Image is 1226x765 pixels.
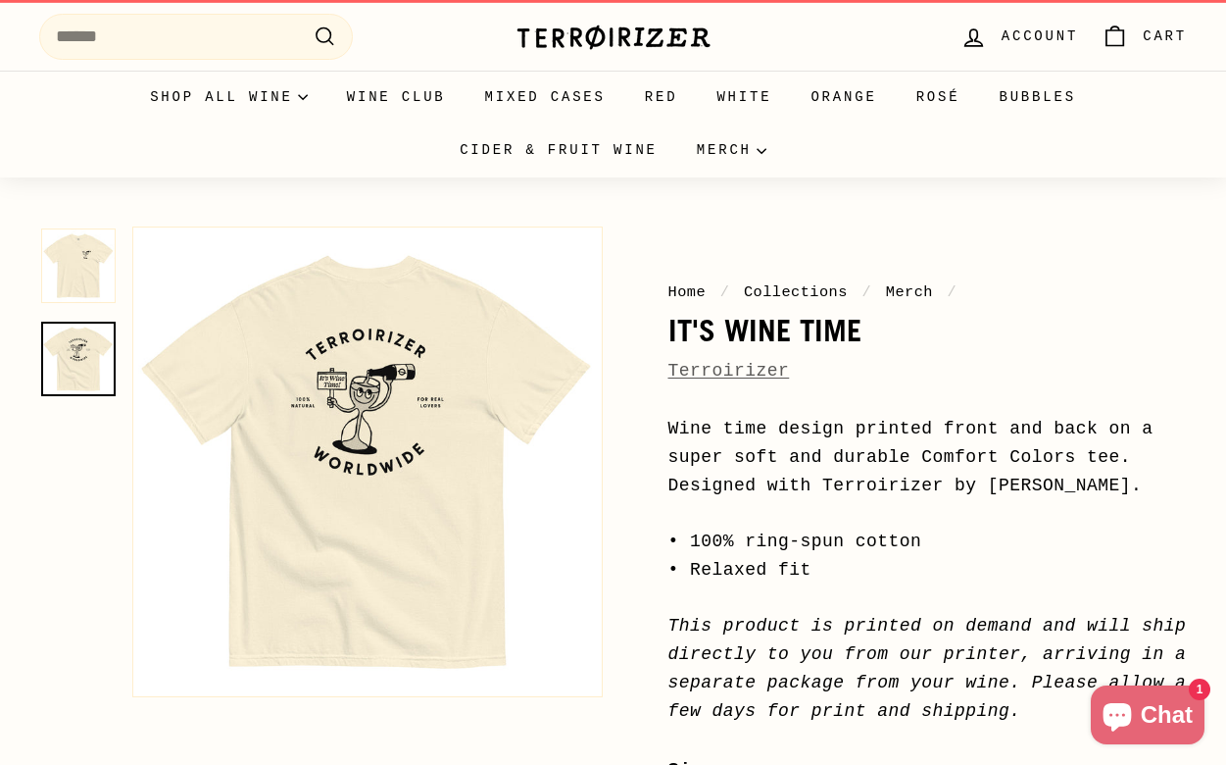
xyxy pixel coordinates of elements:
em: This product is printed on demand and will ship directly to you from our printer, arriving in a s... [668,616,1187,720]
a: Mixed Cases [466,71,625,124]
a: Red [625,71,698,124]
img: It's Wine Time [41,229,116,303]
span: / [715,283,735,301]
inbox-online-store-chat: Shopify online store chat [1085,686,1210,749]
a: Orange [791,71,896,124]
a: Collections [744,283,848,301]
nav: breadcrumbs [668,280,1188,304]
span: / [943,283,962,301]
a: White [697,71,791,124]
h1: It's Wine Time [668,314,1188,347]
summary: Shop all wine [130,71,327,124]
a: Terroirizer [668,361,790,381]
a: Merch [886,283,933,301]
a: Wine Club [327,71,466,124]
a: Bubbles [979,71,1095,124]
summary: Merch [677,124,786,177]
span: Account [1002,25,1078,47]
a: Rosé [897,71,980,124]
a: Home [668,283,707,301]
a: Cart [1090,8,1199,66]
a: It's Wine Time [41,322,116,396]
a: Cider & Fruit Wine [440,124,677,177]
span: / [858,283,877,301]
a: Account [949,8,1090,66]
p: Wine time design printed front and back on a super soft and durable Comfort Colors tee. Designed ... [668,415,1188,726]
span: Cart [1143,25,1187,47]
